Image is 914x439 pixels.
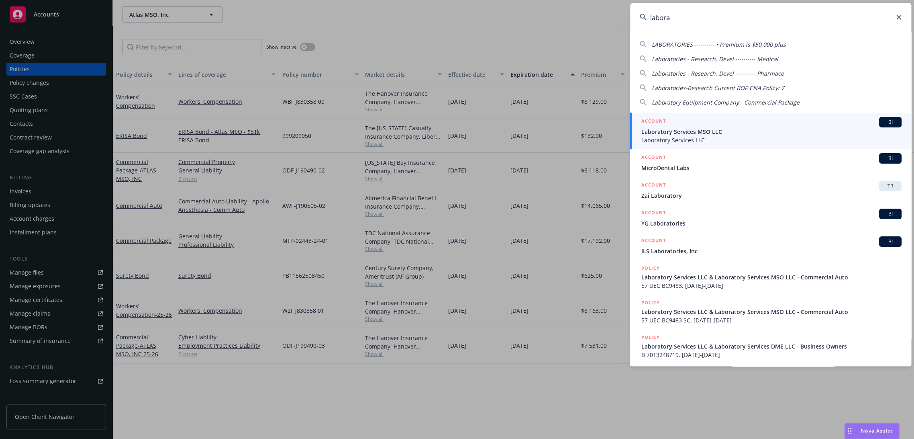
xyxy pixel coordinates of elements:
span: Laboratory Services LLC & Laboratory Services MSO LLC - Commercial Auto [641,273,902,281]
span: Laboratory Services LLC [641,136,902,144]
span: LABORATORIES ---------- • Premium is $50,000 plus [652,41,786,48]
span: Laboratory Services LLC & Laboratory Services DME LLC - Business Owners [641,342,902,351]
h5: POLICY [641,333,660,341]
span: MicroDental Labs [641,164,902,172]
span: Laboratories - Research, Devel ---------- Pharmace [652,70,784,77]
span: 57 UEC BC9483, [DATE]-[DATE] [641,281,902,290]
h5: ACCOUNT [641,117,666,127]
a: ACCOUNTBIYG Laboratories [630,204,911,232]
h5: ACCOUNT [641,236,666,246]
a: ACCOUNTTRZai Laboratory [630,176,911,204]
span: 57 UEC BC9483 SC, [DATE]-[DATE] [641,316,902,324]
span: B 7013248719, [DATE]-[DATE] [641,351,902,359]
span: TR [882,183,898,190]
h5: ACCOUNT [641,181,666,191]
span: ILS Laboratories, Inc [641,247,902,255]
span: Zai Laboratory [641,191,902,200]
input: Search... [630,3,911,32]
a: POLICYLaboratory Services LLC & Laboratory Services MSO LLC - Commercial Auto57 UEC BC9483, [DATE... [630,260,911,294]
h5: POLICY [641,299,660,307]
a: POLICYLaboratory Services LLC & Laboratory Services MSO LLC - Commercial Auto57 UEC BC9483 SC, [D... [630,294,911,329]
span: Nova Assist [861,427,893,434]
span: BI [882,238,898,245]
h5: ACCOUNT [641,153,666,163]
div: Drag to move [845,423,855,439]
a: ACCOUNTBIILS Laboratories, Inc [630,232,911,260]
span: Laboratory Equipment Company - Commercial Package [652,98,800,106]
a: ACCOUNTBIMicroDental Labs [630,149,911,176]
h5: POLICY [641,264,660,272]
a: POLICYLaboratory Services LLC & Laboratory Services DME LLC - Business OwnersB 7013248719, [DATE]... [630,329,911,363]
span: BI [882,155,898,162]
span: BI [882,119,898,126]
span: YG Laboratories [641,219,902,228]
span: Laboratories - Research, Devel ---------- Medical [652,55,778,63]
h5: ACCOUNT [641,209,666,218]
span: BI [882,210,898,217]
a: ACCOUNTBILaboratory Services MSO LLCLaboratory Services LLC [630,113,911,149]
button: Nova Assist [844,423,900,439]
span: Laboratory Services MSO LLC [641,127,902,136]
span: Laboratory Services LLC & Laboratory Services MSO LLC - Commercial Auto [641,308,902,316]
span: Laboratories-Research Current BOP CNA Policy: 7 [652,84,784,92]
